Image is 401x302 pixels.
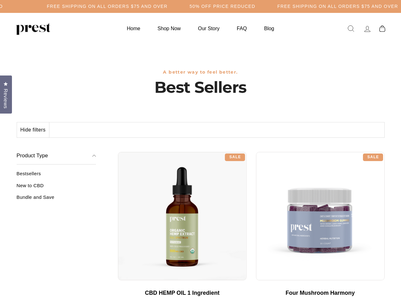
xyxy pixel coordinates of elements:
[363,154,383,161] div: Sale
[17,122,49,137] button: Hide filters
[17,78,385,97] h1: Best Sellers
[2,89,10,109] span: Reviews
[225,154,245,161] div: Sale
[47,4,168,9] h5: Free Shipping on all orders $75 and over
[16,22,50,35] img: PREST ORGANICS
[229,22,255,35] a: FAQ
[190,22,227,35] a: Our Story
[277,4,398,9] h5: Free Shipping on all orders $75 and over
[17,183,96,193] a: New to CBD
[17,194,96,205] a: Bundle and Save
[17,70,385,75] h3: A better way to feel better.
[262,290,378,297] div: Four Mushroom Harmony
[119,22,148,35] a: Home
[150,22,189,35] a: Shop Now
[190,4,255,9] h5: 50% OFF PRICE REDUCED
[256,22,282,35] a: Blog
[124,290,240,297] div: CBD HEMP OIL 1 Ingredient
[17,171,96,181] a: Bestsellers
[119,22,282,35] ul: Primary
[17,147,96,165] button: Product Type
